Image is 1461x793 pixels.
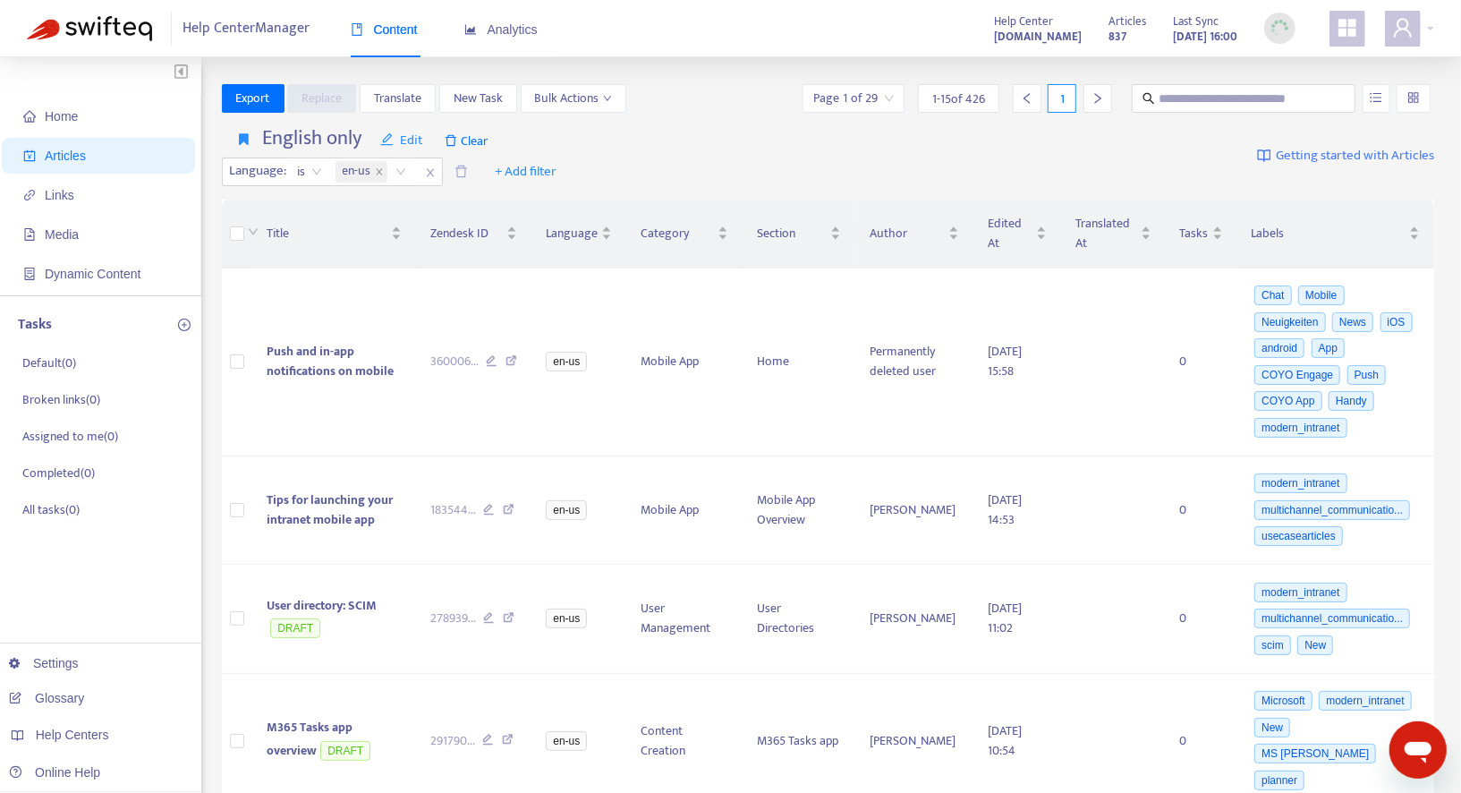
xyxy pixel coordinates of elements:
strong: 837 [1108,27,1126,47]
span: left [1021,92,1033,105]
span: account-book [23,149,36,162]
span: Bulk Actions [535,89,612,108]
iframe: Button to launch messaging window [1389,721,1447,779]
td: Mobile App [626,456,743,566]
span: Articles [45,149,86,163]
td: User Directories [743,565,854,674]
span: Tips for launching your intranet mobile app [268,490,394,530]
button: + Add filter [481,158,570,186]
span: Content [351,22,418,37]
span: Export [236,89,270,108]
span: link [23,189,36,201]
span: delete [454,165,468,178]
span: New [1254,718,1290,738]
span: Links [45,188,74,202]
td: Permanently deleted user [855,269,973,456]
span: Title [268,224,387,243]
span: M365 Tasks app overview [268,717,353,761]
td: Home [743,269,854,456]
span: Getting started with Articles [1276,146,1434,166]
span: home [23,110,36,123]
span: down [603,94,612,103]
span: close [419,162,442,183]
span: Zendesk ID [430,224,504,243]
span: New [1297,635,1333,655]
td: 0 [1166,565,1237,674]
span: Mobile [1298,286,1344,305]
td: [PERSON_NAME] [855,565,973,674]
span: delete [445,134,457,147]
p: Default ( 0 ) [22,354,76,372]
h4: English only [263,126,362,150]
span: 183544 ... [430,500,476,520]
span: 278939 ... [430,609,476,628]
span: area-chart [464,23,477,36]
span: User directory: SCIM [268,595,378,616]
span: multichannel_communicatio... [1254,609,1410,628]
span: is [298,158,322,185]
span: COYO App [1254,391,1321,411]
span: Handy [1329,391,1374,411]
span: close [375,167,384,176]
span: usecasearticles [1254,526,1343,546]
th: Category [626,200,743,269]
th: Author [855,200,973,269]
span: Home [45,109,78,124]
span: en-us [343,161,371,183]
span: 360006 ... [430,352,479,371]
span: en-us [336,161,387,183]
span: Dynamic Content [45,267,140,281]
span: Language [546,224,598,243]
span: Media [45,227,79,242]
span: Articles [1108,12,1146,31]
button: Bulk Actionsdown [521,84,626,113]
span: Last Sync [1173,12,1219,31]
th: Translated At [1061,200,1166,269]
span: plus-circle [178,319,191,331]
button: unordered-list [1363,84,1390,113]
span: Edited At [988,214,1032,253]
span: COYO Engage [1254,365,1340,385]
div: 1 [1048,84,1076,113]
span: News [1332,312,1373,332]
span: Push [1347,365,1386,385]
td: [PERSON_NAME] [855,456,973,566]
td: 0 [1166,269,1237,456]
a: [DOMAIN_NAME] [994,26,1082,47]
span: Analytics [464,22,538,37]
span: right [1092,92,1104,105]
span: Author [870,224,945,243]
span: en-us [546,731,587,751]
span: en-us [546,609,587,628]
td: User Management [626,565,743,674]
a: Getting started with Articles [1257,126,1434,186]
span: scim [1254,635,1291,655]
img: sync_loading.0b5143dde30e3a21642e.gif [1269,17,1291,39]
p: Tasks [18,314,52,336]
span: [DATE] 15:58 [988,341,1022,381]
button: Export [222,84,285,113]
span: Microsoft [1254,691,1312,711]
p: Broken links ( 0 ) [22,390,100,409]
span: 1 - 15 of 426 [932,90,985,108]
span: Category [641,224,714,243]
span: [DATE] 14:53 [988,490,1022,530]
span: Translated At [1075,214,1137,253]
button: Translate [360,84,436,113]
span: android [1254,338,1304,358]
span: book [351,23,363,36]
td: 0 [1166,456,1237,566]
span: Language : [223,158,290,185]
span: modern_intranet [1254,473,1346,493]
span: Section [757,224,826,243]
span: Help Center Manager [183,12,310,46]
span: DRAFT [320,741,370,761]
span: modern_intranet [1254,583,1346,602]
strong: [DATE] 16:00 [1173,27,1237,47]
th: Edited At [973,200,1061,269]
span: en-us [546,352,587,371]
span: search [1142,92,1155,105]
th: Section [743,200,854,269]
td: Mobile App Overview [743,456,854,566]
th: Language [531,200,626,269]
